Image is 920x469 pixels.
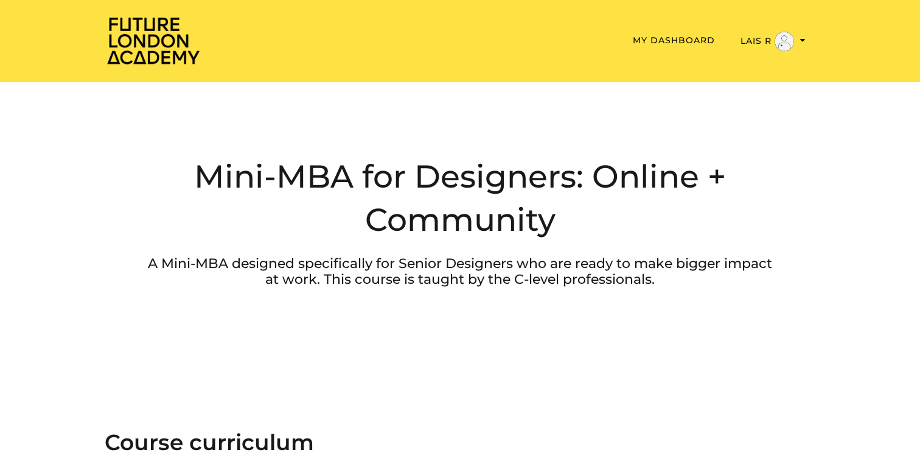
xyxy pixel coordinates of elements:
[105,16,202,65] img: Home Page
[140,256,779,288] p: A Mini-MBA designed specifically for Senior Designers who are ready to make bigger impact at work...
[140,155,779,241] h2: Mini-MBA for Designers: Online + Community
[737,31,809,52] button: Toggle menu
[633,35,715,46] a: My Dashboard
[105,429,815,456] h2: Course curriculum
